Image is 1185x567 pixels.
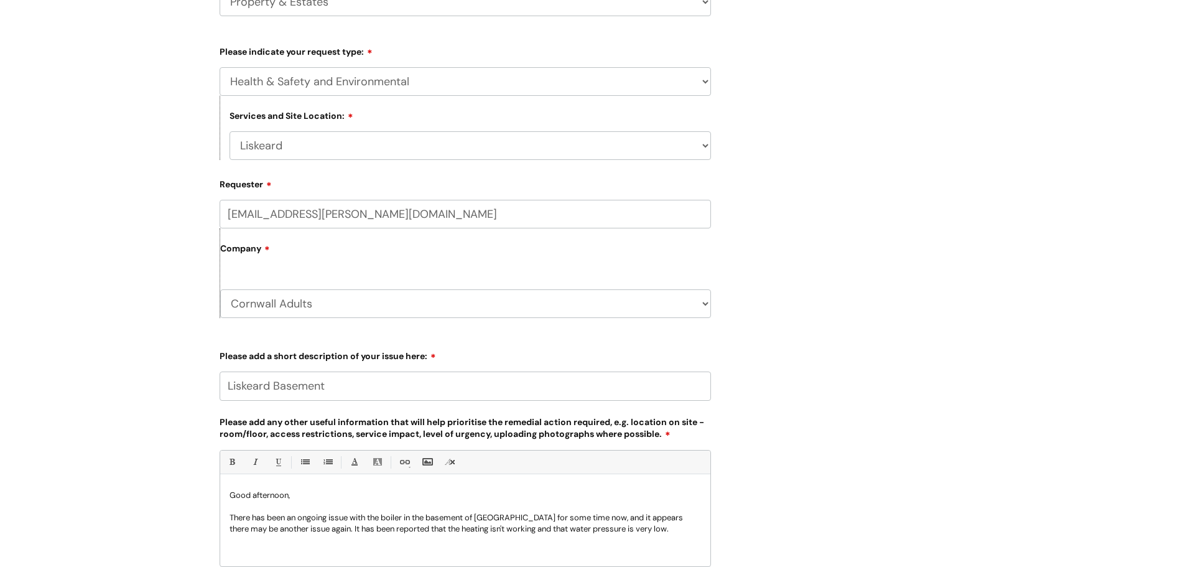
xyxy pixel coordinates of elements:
[346,454,362,470] a: Font Color
[320,454,335,470] a: 1. Ordered List (Ctrl-Shift-8)
[270,454,286,470] a: Underline(Ctrl-U)
[297,454,312,470] a: • Unordered List (Ctrl-Shift-7)
[220,200,711,228] input: Email
[369,454,385,470] a: Back Color
[230,512,701,535] p: There has been an ongoing issue with the boiler in the basement of [GEOGRAPHIC_DATA] for some tim...
[224,454,239,470] a: Bold (Ctrl-B)
[247,454,263,470] a: Italic (Ctrl-I)
[230,490,701,501] p: Good afternoon,
[220,42,711,57] label: Please indicate your request type:
[230,109,353,121] label: Services and Site Location:
[220,239,711,267] label: Company
[419,454,435,470] a: Insert Image...
[220,415,711,440] label: Please add any other useful information that will help prioritise the remedial action required, e...
[396,454,412,470] a: Link
[220,347,711,362] label: Please add a short description of your issue here:
[220,175,711,190] label: Requester
[442,454,458,470] a: Remove formatting (Ctrl-\)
